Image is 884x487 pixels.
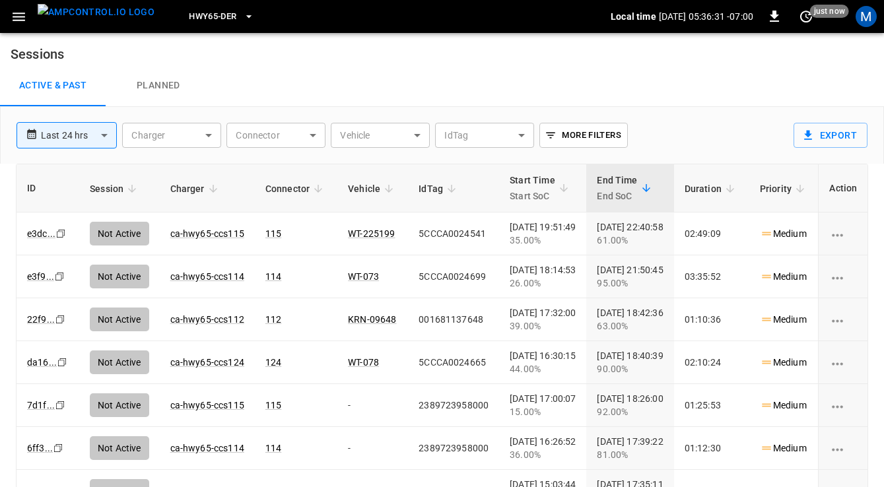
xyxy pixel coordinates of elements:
[90,393,149,417] div: Not Active
[760,313,807,327] p: Medium
[53,269,67,284] div: copy
[674,384,749,427] td: 01:25:53
[419,181,460,197] span: IdTag
[597,362,663,375] div: 90.00%
[54,312,67,327] div: copy
[597,172,637,204] div: End Time
[794,123,867,148] button: Export
[796,6,817,27] button: set refresh interval
[170,271,244,282] a: ca-hwy65-ccs114
[17,164,79,212] th: ID
[265,181,327,197] span: Connector
[510,448,576,461] div: 36.00%
[408,341,499,384] td: 5CCCA0024665
[170,357,244,368] a: ca-hwy65-ccs124
[27,271,54,282] a: e3f9...
[760,181,809,197] span: Priority
[760,356,807,370] p: Medium
[674,298,749,341] td: 01:10:36
[510,319,576,333] div: 39.00%
[170,443,244,453] a: ca-hwy65-ccs114
[265,400,281,410] a: 115
[265,357,281,368] a: 124
[510,392,576,418] div: [DATE] 17:00:07
[611,10,656,23] p: Local time
[659,10,753,23] p: [DATE] 05:36:31 -07:00
[818,164,867,212] th: Action
[510,362,576,375] div: 44.00%
[90,350,149,374] div: Not Active
[408,384,499,427] td: 2389723958000
[829,227,857,240] div: charging session options
[510,172,555,204] div: Start Time
[760,227,807,241] p: Medium
[597,306,663,333] div: [DATE] 18:42:36
[265,314,281,325] a: 112
[510,405,576,418] div: 15.00%
[597,435,663,461] div: [DATE] 17:39:22
[348,357,379,368] a: WT-078
[408,212,499,255] td: 5CCCA0024541
[510,306,576,333] div: [DATE] 17:32:00
[265,271,281,282] a: 114
[674,212,749,255] td: 02:49:09
[27,400,55,410] a: 7d1f...
[810,5,849,18] span: just now
[38,4,154,20] img: ampcontrol.io logo
[90,222,149,245] div: Not Active
[674,255,749,298] td: 03:35:52
[685,181,739,197] span: Duration
[52,441,65,455] div: copy
[348,314,396,325] a: KRN-09648
[170,314,244,325] a: ca-hwy65-ccs112
[510,234,576,247] div: 35.00%
[408,427,499,470] td: 2389723958000
[170,181,222,197] span: Charger
[27,314,55,325] a: 22f9...
[27,228,55,239] a: e3dc...
[54,398,67,412] div: copy
[597,319,663,333] div: 63.00%
[597,392,663,418] div: [DATE] 18:26:00
[829,270,857,283] div: charging session options
[90,181,141,197] span: Session
[856,6,877,27] div: profile-icon
[408,255,499,298] td: 5CCCA0024699
[760,399,807,412] p: Medium
[829,356,857,369] div: charging session options
[597,172,654,204] span: End TimeEnd SoC
[55,226,68,241] div: copy
[597,448,663,461] div: 81.00%
[90,436,149,460] div: Not Active
[170,228,244,239] a: ca-hwy65-ccs115
[597,263,663,290] div: [DATE] 21:50:45
[510,188,555,204] p: Start SoC
[265,443,281,453] a: 114
[41,123,117,148] div: Last 24 hrs
[184,4,259,30] button: HWY65-DER
[27,443,53,453] a: 6ff3...
[829,441,857,455] div: charging session options
[510,263,576,290] div: [DATE] 18:14:53
[90,265,149,288] div: Not Active
[265,228,281,239] a: 115
[56,355,69,370] div: copy
[674,427,749,470] td: 01:12:30
[597,276,663,290] div: 95.00%
[510,349,576,375] div: [DATE] 16:30:15
[597,220,663,247] div: [DATE] 22:40:58
[348,181,397,197] span: Vehicle
[348,271,379,282] a: WT-073
[337,427,408,470] td: -
[170,400,244,410] a: ca-hwy65-ccs115
[597,188,637,204] p: End SoC
[829,399,857,412] div: charging session options
[408,298,499,341] td: 001681137648
[510,220,576,247] div: [DATE] 19:51:49
[337,384,408,427] td: -
[674,341,749,384] td: 02:10:24
[597,349,663,375] div: [DATE] 18:40:39
[760,270,807,284] p: Medium
[510,172,572,204] span: Start TimeStart SoC
[27,357,57,368] a: da16...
